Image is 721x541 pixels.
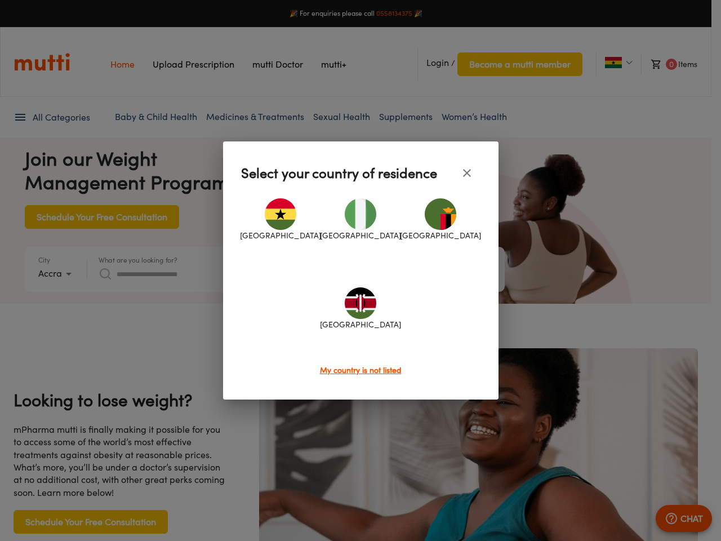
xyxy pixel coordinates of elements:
div: [GEOGRAPHIC_DATA] [321,187,400,253]
div: [GEOGRAPHIC_DATA] [241,187,321,253]
p: Select your country of residence [241,163,437,183]
div: [GEOGRAPHIC_DATA] [400,187,480,253]
div: [GEOGRAPHIC_DATA] [321,276,400,342]
span: My country is not listed [320,365,402,375]
img: Zambia [425,198,456,230]
img: Nigeria [345,198,376,230]
img: Kenya [345,287,376,319]
button: close [453,159,480,187]
img: Ghana [265,198,296,230]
